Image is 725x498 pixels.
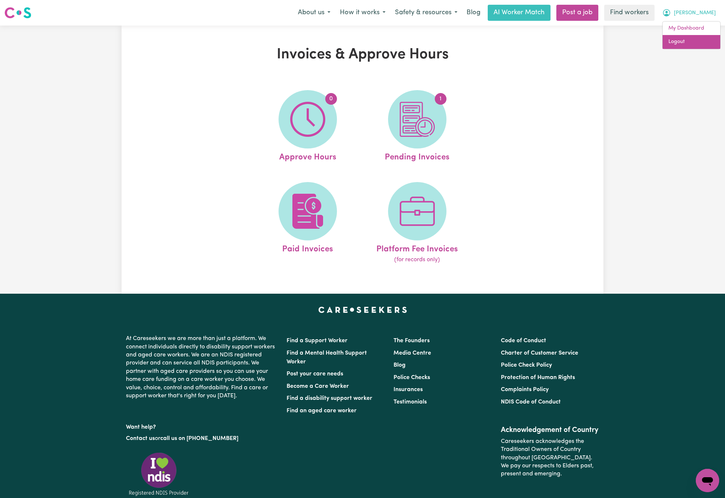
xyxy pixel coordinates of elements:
p: Want help? [126,420,278,431]
a: Platform Fee Invoices(for records only) [365,182,470,265]
img: Careseekers logo [4,6,31,19]
a: Logout [663,35,720,49]
a: The Founders [394,338,430,344]
p: At Careseekers we are more than just a platform. We connect individuals directly to disability su... [126,332,278,403]
a: Blog [462,5,485,21]
a: Careseekers home page [318,307,407,313]
a: Media Centre [394,350,431,356]
a: My Dashboard [663,22,720,35]
button: Safety & resources [390,5,462,20]
button: About us [293,5,335,20]
a: Find a disability support worker [287,395,372,401]
a: call us on [PHONE_NUMBER] [160,436,238,441]
button: My Account [657,5,721,20]
span: [PERSON_NAME] [674,9,716,17]
a: Insurances [394,387,423,393]
a: Protection of Human Rights [501,375,575,381]
span: Approve Hours [279,148,336,164]
a: Contact us [126,436,155,441]
a: Find a Mental Health Support Worker [287,350,367,365]
a: AI Worker Match [488,5,551,21]
a: Careseekers logo [4,4,31,21]
span: 0 [325,93,337,105]
div: My Account [662,21,721,49]
button: How it works [335,5,390,20]
a: Find workers [604,5,655,21]
span: (for records only) [394,255,440,264]
a: Code of Conduct [501,338,546,344]
span: Platform Fee Invoices [376,240,458,256]
a: Paid Invoices [255,182,360,265]
a: Pending Invoices [365,90,470,164]
h1: Invoices & Approve Hours [206,46,519,63]
a: Charter of Customer Service [501,350,578,356]
a: NDIS Code of Conduct [501,399,561,405]
img: Registered NDIS provider [126,451,192,497]
span: Pending Invoices [385,148,449,164]
p: Careseekers acknowledges the Traditional Owners of Country throughout [GEOGRAPHIC_DATA]. We pay o... [501,435,599,481]
a: Become a Care Worker [287,383,349,389]
a: Police Check Policy [501,362,552,368]
a: Testimonials [394,399,427,405]
h2: Acknowledgement of Country [501,426,599,435]
a: Post your care needs [287,371,343,377]
a: Police Checks [394,375,430,381]
p: or [126,432,278,445]
a: Find an aged care worker [287,408,357,414]
span: Paid Invoices [282,240,333,256]
a: Find a Support Worker [287,338,348,344]
a: Approve Hours [255,90,360,164]
span: 1 [435,93,446,105]
a: Blog [394,362,406,368]
a: Post a job [556,5,598,21]
a: Complaints Policy [501,387,549,393]
iframe: Button to launch messaging window [696,469,719,492]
